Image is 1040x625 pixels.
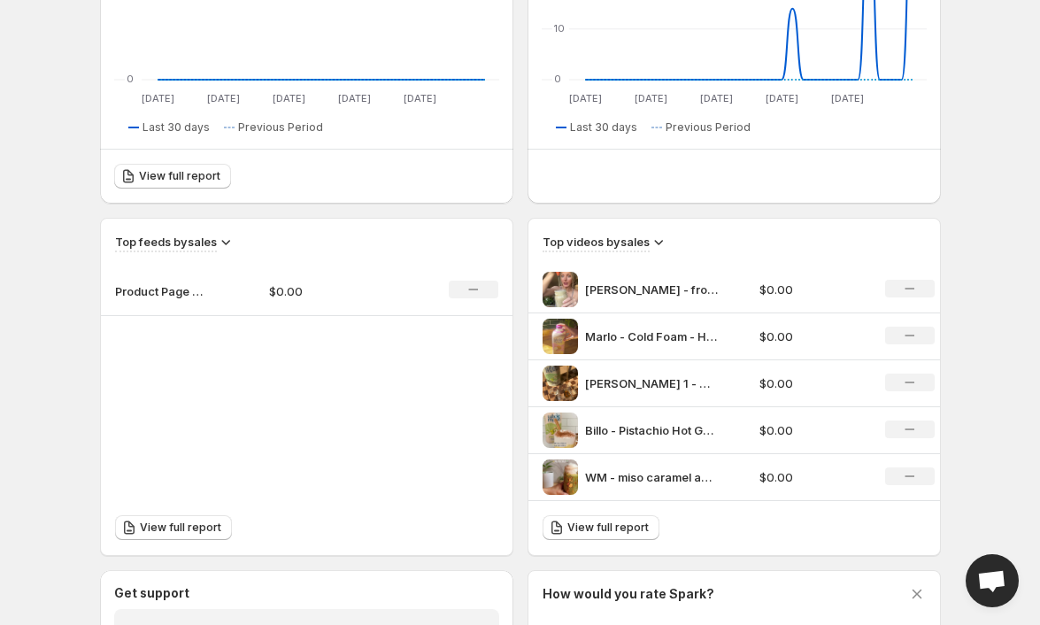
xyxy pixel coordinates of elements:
span: Last 30 days [570,120,637,135]
img: Marlo - Cold Foam - Hibiscus Rose Mocktail 1 [543,319,578,354]
img: Billo - Pistachio Hot Golden Milk [543,413,578,448]
div: Open chat [966,554,1019,607]
p: $0.00 [759,281,864,298]
text: [DATE] [141,92,173,104]
p: Product Page Carousel [115,282,204,300]
h3: Top videos by sales [543,233,650,251]
span: View full report [139,169,220,183]
text: [DATE] [634,92,666,104]
text: [DATE] [830,92,863,104]
text: [DATE] [765,92,797,104]
a: View full report [114,164,231,189]
p: [PERSON_NAME] 1 - maple pistachio latte [585,374,718,392]
img: McKenna - froth overflow [543,272,578,307]
text: 0 [127,73,134,85]
text: [DATE] [568,92,601,104]
p: $0.00 [759,374,864,392]
text: 0 [554,73,561,85]
h3: Top feeds by sales [115,233,217,251]
text: [DATE] [403,92,435,104]
img: WM - miso caramel apple cold [543,459,578,495]
text: [DATE] [337,92,370,104]
p: WM - miso caramel apple cold [585,468,718,486]
a: View full report [543,515,659,540]
span: View full report [567,521,649,535]
a: View full report [115,515,232,540]
p: Marlo - Cold Foam - Hibiscus Rose Mocktail 1 [585,328,718,345]
span: Last 30 days [143,120,210,135]
text: [DATE] [206,92,239,104]
img: TRENDio olivia 1 - maple pistachio latte [543,366,578,401]
p: $0.00 [759,468,864,486]
p: Billo - Pistachio Hot Golden Milk [585,421,718,439]
text: [DATE] [699,92,732,104]
p: $0.00 [759,421,864,439]
h3: Get support [114,584,189,602]
text: [DATE] [272,92,304,104]
p: $0.00 [759,328,864,345]
h3: How would you rate Spark? [543,585,714,603]
p: $0.00 [269,282,395,300]
text: 10 [554,22,565,35]
p: [PERSON_NAME] - froth overflow [585,281,718,298]
span: Previous Period [238,120,323,135]
span: Previous Period [666,120,751,135]
span: View full report [140,521,221,535]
